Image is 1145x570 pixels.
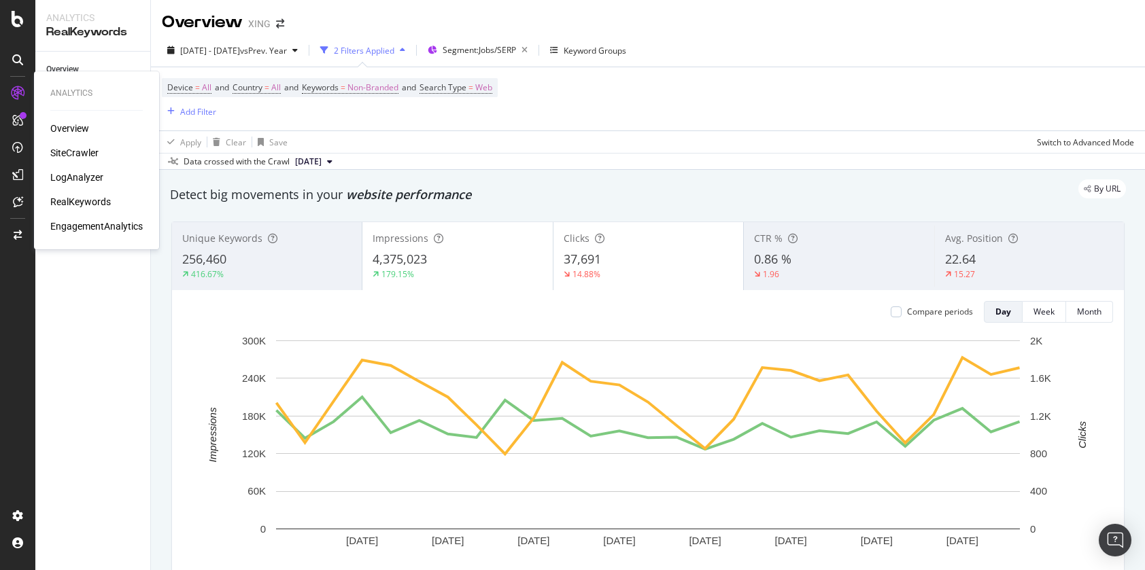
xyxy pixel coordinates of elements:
div: Add Filter [180,106,216,118]
div: 179.15% [381,268,414,280]
button: Add Filter [162,103,216,120]
button: Apply [162,131,201,153]
span: Unique Keywords [182,232,262,245]
span: 4,375,023 [373,251,427,267]
button: Day [984,301,1023,323]
div: Save [269,137,288,148]
text: 1.6K [1030,372,1051,384]
text: [DATE] [689,535,721,546]
div: Clear [226,137,246,148]
span: Non-Branded [347,78,398,97]
div: 2 Filters Applied [334,45,394,56]
div: RealKeywords [46,24,139,40]
text: 240K [242,372,266,384]
span: 37,691 [564,251,601,267]
div: legacy label [1078,179,1126,198]
text: 400 [1030,485,1047,497]
button: Switch to Advanced Mode [1031,131,1134,153]
text: Clicks [1076,421,1088,448]
button: 2 Filters Applied [315,39,411,61]
text: 0 [1030,523,1036,535]
span: = [341,82,345,93]
text: 0 [260,523,266,535]
span: = [195,82,200,93]
div: Data crossed with the Crawl [184,156,290,168]
span: = [264,82,269,93]
span: Keywords [302,82,339,93]
text: [DATE] [432,535,464,546]
a: RealKeywords [50,195,111,209]
text: 60K [247,485,266,497]
text: 1.2K [1030,410,1051,422]
div: Week [1033,306,1055,317]
span: CTR % [754,232,783,245]
span: Country [233,82,262,93]
a: Overview [46,63,141,77]
span: Avg. Position [945,232,1003,245]
div: 416.67% [191,268,224,280]
button: Save [252,131,288,153]
button: [DATE] [290,154,338,170]
span: vs Prev. Year [240,45,287,56]
text: [DATE] [946,535,978,546]
span: All [202,78,211,97]
text: [DATE] [603,535,635,546]
span: Clicks [564,232,589,245]
span: Search Type [420,82,466,93]
div: Month [1077,306,1101,317]
button: [DATE] - [DATE]vsPrev. Year [162,39,303,61]
text: [DATE] [861,535,893,546]
div: Switch to Advanced Mode [1037,137,1134,148]
span: 2025 Aug. 8th [295,156,322,168]
svg: A chart. [183,334,1113,569]
div: 15.27 [954,268,975,280]
span: Device [167,82,193,93]
div: Analytics [50,88,143,99]
div: Compare periods [907,306,973,317]
span: and [215,82,229,93]
div: Overview [162,11,243,34]
text: Impressions [207,407,218,462]
span: Web [475,78,492,97]
button: Keyword Groups [545,39,632,61]
a: LogAnalyzer [50,171,103,184]
span: = [468,82,473,93]
span: and [402,82,416,93]
span: Segment: Jobs/SERP [443,44,516,56]
span: All [271,78,281,97]
a: EngagementAnalytics [50,219,143,233]
span: By URL [1094,185,1121,193]
button: Week [1023,301,1066,323]
text: 300K [242,335,266,346]
div: arrow-right-arrow-left [276,19,284,29]
div: Open Intercom Messenger [1099,524,1131,556]
div: 14.88% [572,268,600,280]
span: [DATE] - [DATE] [180,45,240,56]
text: 2K [1030,335,1042,346]
div: Overview [46,63,79,77]
div: Day [995,306,1011,317]
span: Impressions [373,232,428,245]
text: 800 [1030,448,1047,459]
text: [DATE] [517,535,549,546]
div: Keyword Groups [564,45,626,56]
span: 256,460 [182,251,226,267]
a: Overview [50,122,89,135]
text: [DATE] [775,535,807,546]
span: 0.86 % [754,251,791,267]
button: Segment:Jobs/SERP [422,39,533,61]
div: XING [248,17,271,31]
span: 22.64 [945,251,976,267]
text: [DATE] [346,535,378,546]
div: Apply [180,137,201,148]
span: and [284,82,298,93]
button: Month [1066,301,1113,323]
div: 1.96 [763,268,779,280]
a: SiteCrawler [50,146,99,160]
